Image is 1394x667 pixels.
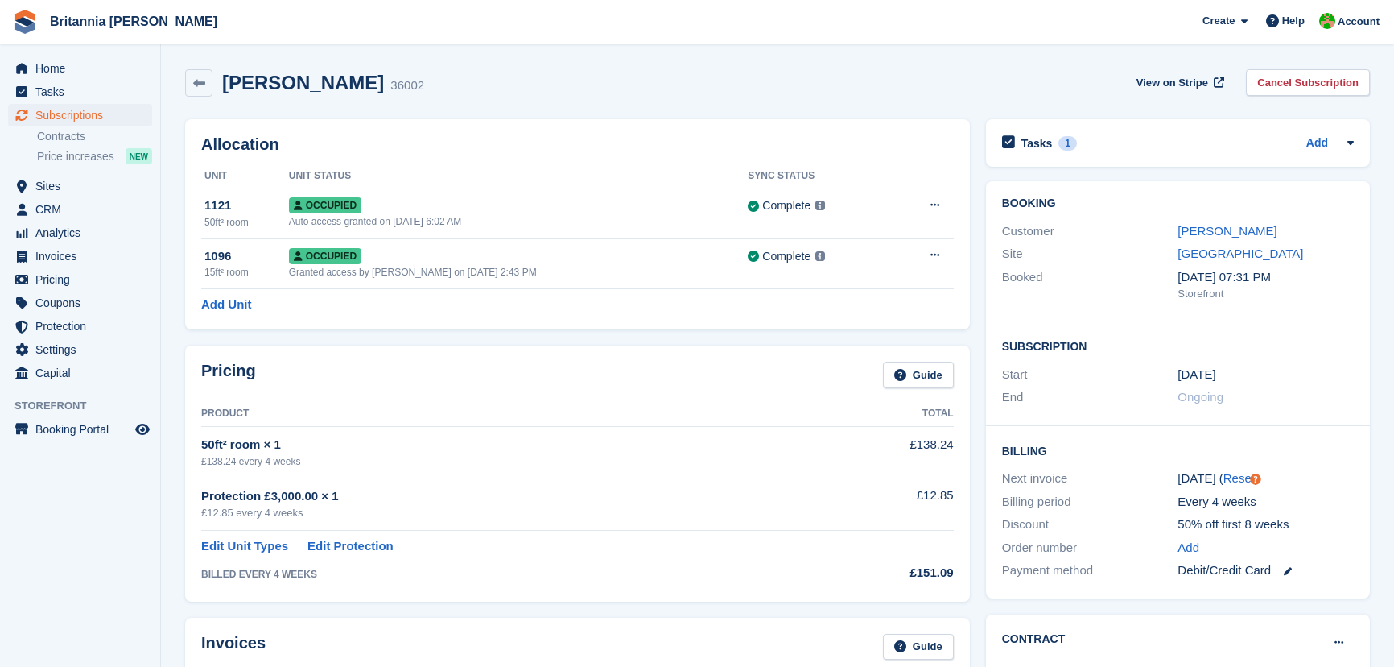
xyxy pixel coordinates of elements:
[815,564,954,582] div: £151.09
[762,197,810,214] div: Complete
[883,362,954,388] a: Guide
[1002,268,1178,302] div: Booked
[8,292,152,314] a: menu
[1319,13,1335,29] img: Wendy Thorp
[1130,69,1227,96] a: View on Stripe
[1282,13,1305,29] span: Help
[1002,197,1354,210] h2: Booking
[1248,472,1263,487] div: Tooltip anchor
[748,164,891,189] th: Sync Status
[204,215,289,230] div: 50ft² room
[35,338,132,361] span: Settings
[1223,471,1255,485] a: Reset
[1177,390,1223,404] span: Ongoing
[201,537,288,556] a: Edit Unit Types
[222,72,384,93] h2: [PERSON_NAME]
[8,175,152,197] a: menu
[14,398,160,414] span: Storefront
[201,567,815,582] div: BILLED EVERY 4 WEEKS
[815,251,825,261] img: icon-info-grey-7440780725fd019a000dd9b08b2336e03edf1995a4989e88bcd33f0948082b44.svg
[201,401,815,427] th: Product
[126,148,152,164] div: NEW
[8,418,152,441] a: menu
[762,248,810,265] div: Complete
[37,147,152,165] a: Price increases NEW
[35,362,132,384] span: Capital
[1002,245,1178,263] div: Site
[1177,470,1354,488] div: [DATE] ( )
[201,505,815,521] div: £12.85 every 4 weeks
[289,164,749,189] th: Unit Status
[289,197,361,213] span: Occupied
[8,81,152,103] a: menu
[1177,268,1354,287] div: [DATE] 07:31 PM
[1177,493,1354,512] div: Every 4 weeks
[1002,539,1178,557] div: Order number
[35,175,132,197] span: Sites
[35,315,132,338] span: Protection
[289,248,361,264] span: Occupied
[1177,224,1276,238] a: [PERSON_NAME]
[204,197,289,215] div: 1121
[8,245,152,267] a: menu
[815,201,825,210] img: icon-info-grey-7440780725fd019a000dd9b08b2336e03edf1995a4989e88bcd33f0948082b44.svg
[1002,493,1178,512] div: Billing period
[883,634,954,661] a: Guide
[204,247,289,266] div: 1096
[1002,338,1354,354] h2: Subscription
[1058,136,1077,151] div: 1
[8,362,152,384] a: menu
[307,537,394,556] a: Edit Protection
[289,214,749,229] div: Auto access granted on [DATE] 6:02 AM
[37,129,152,144] a: Contracts
[35,104,132,126] span: Subscriptions
[1002,442,1354,458] h2: Billing
[133,420,152,439] a: Preview store
[201,296,251,314] a: Add Unit
[35,292,132,314] span: Coupons
[35,198,132,221] span: CRM
[1002,222,1178,241] div: Customer
[1306,135,1328,153] a: Add
[1002,366,1178,384] div: Start
[1202,13,1235,29] span: Create
[1338,14,1380,30] span: Account
[204,265,289,280] div: 15ft² room
[1177,539,1199,557] a: Add
[1246,69,1370,96] a: Cancel Subscription
[201,487,815,506] div: Protection £3,000.00 × 1
[1177,561,1354,580] div: Debit/Credit Card
[35,245,132,267] span: Invoices
[815,401,954,427] th: Total
[43,8,224,35] a: Britannia [PERSON_NAME]
[289,265,749,280] div: Granted access by [PERSON_NAME] on [DATE] 2:43 PM
[35,268,132,291] span: Pricing
[35,418,132,441] span: Booking Portal
[201,362,256,388] h2: Pricing
[8,338,152,361] a: menu
[13,10,37,34] img: stora-icon-8386f47178a22dfd0bd8f6a31ec36ba5ce8667c1dd55bd0f319d3a0aa187defe.svg
[1177,286,1354,302] div: Storefront
[1002,561,1178,580] div: Payment method
[201,164,289,189] th: Unit
[37,149,114,164] span: Price increases
[35,57,132,80] span: Home
[1136,75,1208,91] span: View on Stripe
[201,634,266,661] h2: Invoices
[8,198,152,221] a: menu
[1177,366,1215,384] time: 2024-04-16 23:00:00 UTC
[201,436,815,454] div: 50ft² room × 1
[8,315,152,338] a: menu
[35,81,132,103] span: Tasks
[1002,470,1178,488] div: Next invoice
[1002,388,1178,407] div: End
[1177,246,1303,260] a: [GEOGRAPHIC_DATA]
[35,222,132,244] span: Analytics
[8,57,152,80] a: menu
[8,222,152,244] a: menu
[201,135,954,154] h2: Allocation
[815,427,954,478] td: £138.24
[390,77,424,95] div: 36002
[8,104,152,126] a: menu
[1002,516,1178,534] div: Discount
